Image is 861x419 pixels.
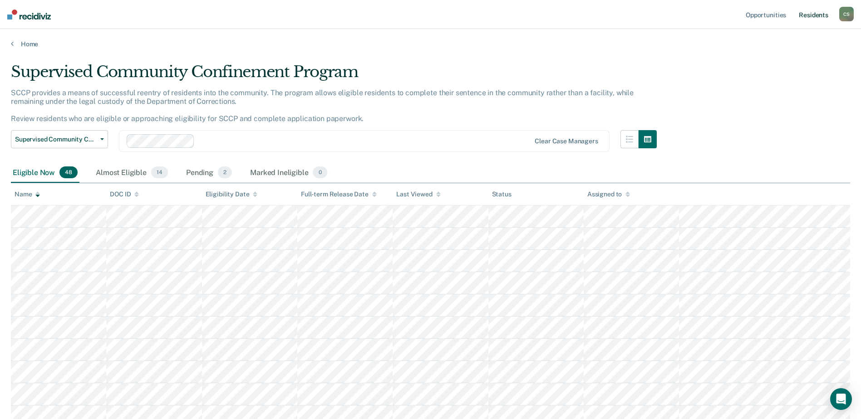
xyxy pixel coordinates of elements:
[301,190,377,198] div: Full-term Release Date
[535,137,598,145] div: Clear case managers
[248,163,329,183] div: Marked Ineligible0
[59,166,78,178] span: 48
[218,166,232,178] span: 2
[492,190,512,198] div: Status
[151,166,168,178] span: 14
[587,190,630,198] div: Assigned to
[839,7,854,21] button: CS
[15,190,40,198] div: Name
[839,7,854,21] div: C S
[7,10,51,19] img: Recidiviz
[11,88,634,123] p: SCCP provides a means of successful reentry of residents into the community. The program allows e...
[830,388,852,410] div: Open Intercom Messenger
[313,166,327,178] span: 0
[110,190,139,198] div: DOC ID
[11,130,108,148] button: Supervised Community Confinement Program
[15,136,97,143] span: Supervised Community Confinement Program
[11,40,850,48] a: Home
[184,163,234,183] div: Pending2
[11,63,657,88] div: Supervised Community Confinement Program
[94,163,170,183] div: Almost Eligible14
[396,190,440,198] div: Last Viewed
[206,190,258,198] div: Eligibility Date
[11,163,79,183] div: Eligible Now48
